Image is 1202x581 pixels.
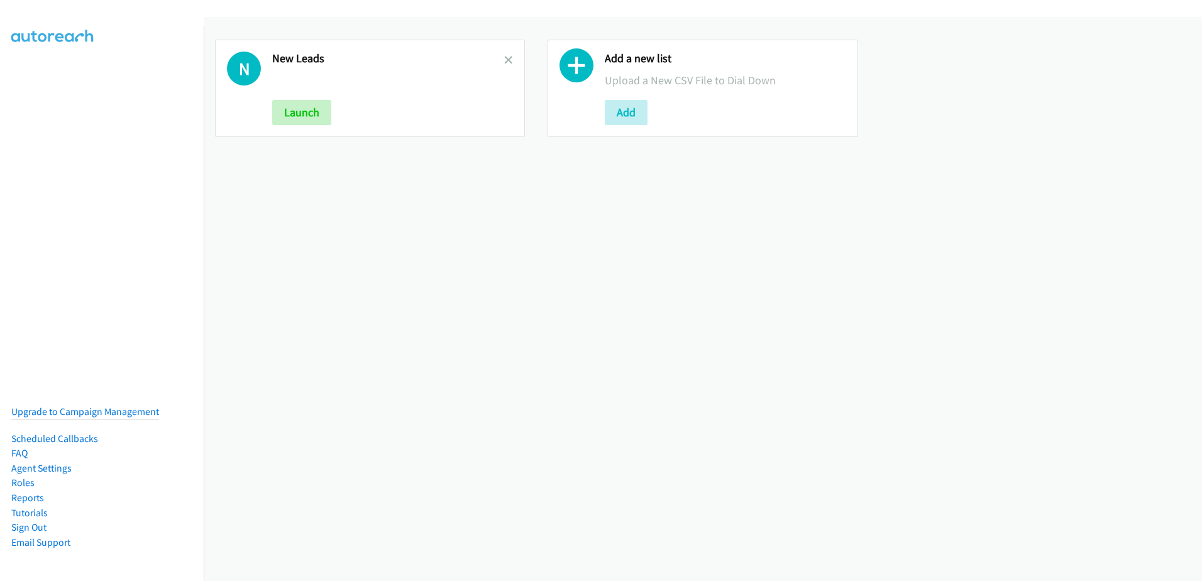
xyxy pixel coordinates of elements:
[605,100,648,125] button: Add
[605,52,846,66] h2: Add a new list
[11,406,159,418] a: Upgrade to Campaign Management
[272,52,504,66] h2: New Leads
[11,433,98,445] a: Scheduled Callbacks
[227,52,261,86] h1: N
[11,536,70,548] a: Email Support
[11,477,35,489] a: Roles
[11,492,44,504] a: Reports
[11,521,47,533] a: Sign Out
[605,72,846,89] p: Upload a New CSV File to Dial Down
[272,100,331,125] button: Launch
[11,462,72,474] a: Agent Settings
[11,507,48,519] a: Tutorials
[11,447,28,459] a: FAQ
